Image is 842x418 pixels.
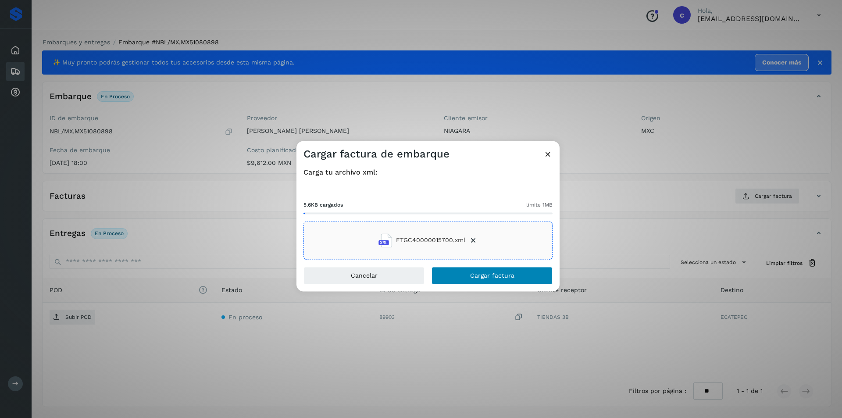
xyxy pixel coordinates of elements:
span: Cancelar [351,272,378,279]
h4: Carga tu archivo xml: [303,168,553,176]
span: Cargar factura [470,272,514,279]
span: límite 1MB [526,201,553,209]
button: Cancelar [303,267,425,284]
h3: Cargar factura de embarque [303,148,450,161]
span: 5.6KB cargados [303,201,343,209]
button: Cargar factura [432,267,553,284]
span: FTGC40000015700.xml [396,236,465,245]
